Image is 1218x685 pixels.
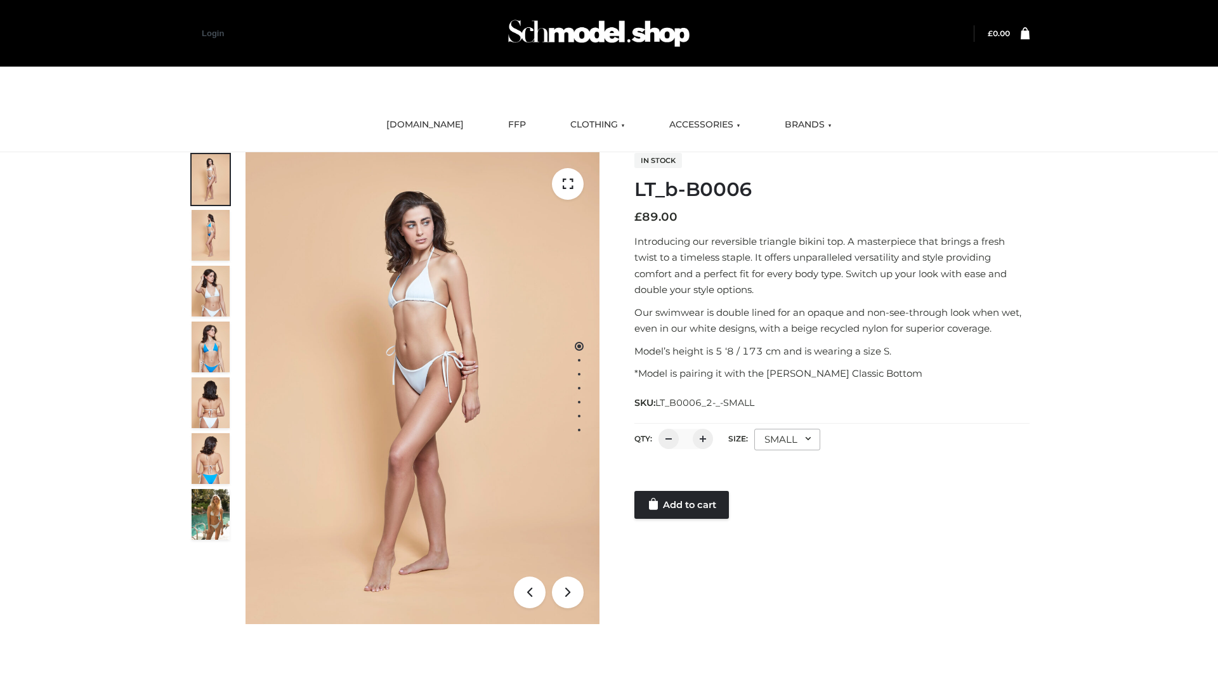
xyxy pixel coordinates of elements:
[499,111,535,139] a: FFP
[192,266,230,316] img: ArielClassicBikiniTop_CloudNine_AzureSky_OW114ECO_3-scaled.jpg
[634,304,1030,337] p: Our swimwear is double lined for an opaque and non-see-through look when wet, even in our white d...
[634,178,1030,201] h1: LT_b-B0006
[728,434,748,443] label: Size:
[192,210,230,261] img: ArielClassicBikiniTop_CloudNine_AzureSky_OW114ECO_2-scaled.jpg
[634,210,678,224] bdi: 89.00
[246,152,599,624] img: ArielClassicBikiniTop_CloudNine_AzureSky_OW114ECO_1
[634,233,1030,298] p: Introducing our reversible triangle bikini top. A masterpiece that brings a fresh twist to a time...
[192,154,230,205] img: ArielClassicBikiniTop_CloudNine_AzureSky_OW114ECO_1-scaled.jpg
[192,322,230,372] img: ArielClassicBikiniTop_CloudNine_AzureSky_OW114ECO_4-scaled.jpg
[634,153,682,168] span: In stock
[634,491,729,519] a: Add to cart
[634,434,652,443] label: QTY:
[754,429,820,450] div: SMALL
[660,111,750,139] a: ACCESSORIES
[561,111,634,139] a: CLOTHING
[988,29,993,38] span: £
[192,433,230,484] img: ArielClassicBikiniTop_CloudNine_AzureSky_OW114ECO_8-scaled.jpg
[192,489,230,540] img: Arieltop_CloudNine_AzureSky2.jpg
[192,377,230,428] img: ArielClassicBikiniTop_CloudNine_AzureSky_OW114ECO_7-scaled.jpg
[988,29,1010,38] bdi: 0.00
[202,29,224,38] a: Login
[775,111,841,139] a: BRANDS
[377,111,473,139] a: [DOMAIN_NAME]
[634,343,1030,360] p: Model’s height is 5 ‘8 / 173 cm and is wearing a size S.
[504,8,694,58] img: Schmodel Admin 964
[634,395,756,410] span: SKU:
[988,29,1010,38] a: £0.00
[634,210,642,224] span: £
[634,365,1030,382] p: *Model is pairing it with the [PERSON_NAME] Classic Bottom
[655,397,754,408] span: LT_B0006_2-_-SMALL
